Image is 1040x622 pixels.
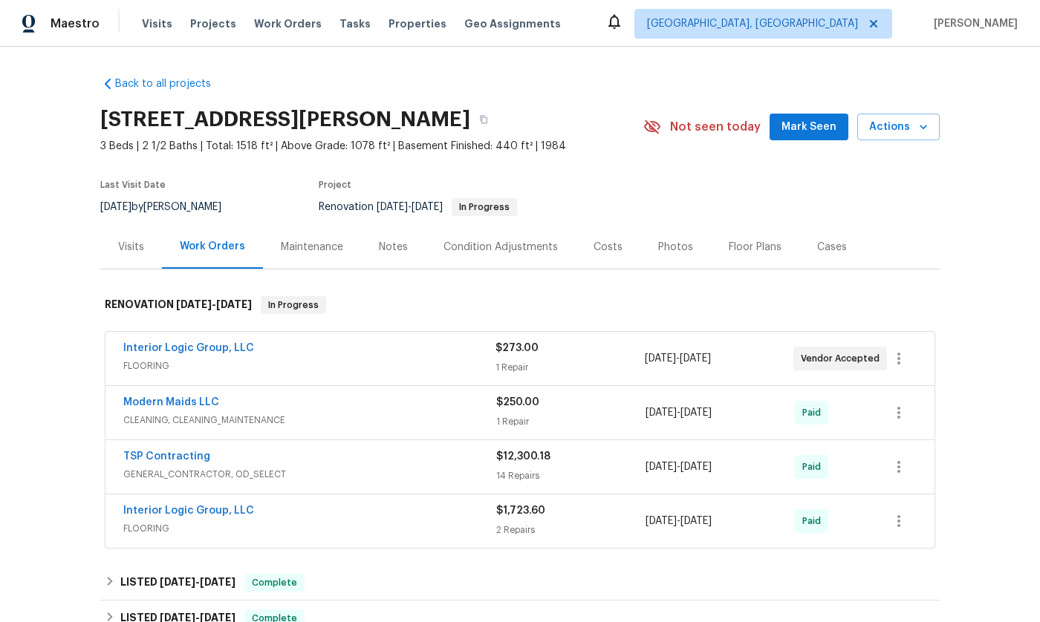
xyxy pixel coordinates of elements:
[453,203,516,212] span: In Progress
[496,523,646,537] div: 2 Repairs
[496,451,550,462] span: $12,300.18
[646,462,677,472] span: [DATE]
[100,139,643,154] span: 3 Beds | 2 1/2 Baths | Total: 1518 ft² | Above Grade: 1078 ft² | Basement Finished: 440 ft² | 1984
[319,180,351,189] span: Project
[176,299,212,310] span: [DATE]
[495,360,644,375] div: 1 Repair
[646,459,712,474] span: -
[802,459,827,474] span: Paid
[281,240,343,255] div: Maintenance
[594,240,623,255] div: Costs
[770,114,848,141] button: Mark Seen
[319,202,517,212] span: Renovation
[123,413,496,428] span: CLEANING, CLEANING_MAINTENANCE
[105,296,252,314] h6: RENOVATION
[100,112,470,127] h2: [STREET_ADDRESS][PERSON_NAME]
[100,76,243,91] a: Back to all projects
[142,16,172,31] span: Visits
[254,16,322,31] span: Work Orders
[645,351,711,366] span: -
[190,16,236,31] span: Projects
[801,351,885,366] span: Vendor Accepted
[123,359,495,373] span: FLOORING
[647,16,858,31] span: [GEOGRAPHIC_DATA], [GEOGRAPHIC_DATA]
[857,114,940,141] button: Actions
[781,118,836,137] span: Mark Seen
[339,19,371,29] span: Tasks
[464,16,561,31] span: Geo Assignments
[180,239,245,254] div: Work Orders
[123,505,254,516] a: Interior Logic Group, LLC
[176,299,252,310] span: -
[123,397,219,407] a: Modern Maids LLC
[379,240,408,255] div: Notes
[51,16,100,31] span: Maestro
[680,353,711,364] span: [DATE]
[200,577,235,587] span: [DATE]
[496,414,646,429] div: 1 Repair
[216,299,252,310] span: [DATE]
[443,240,558,255] div: Condition Adjustments
[645,353,676,364] span: [DATE]
[123,343,254,353] a: Interior Logic Group, LLC
[928,16,1018,31] span: [PERSON_NAME]
[120,574,235,592] h6: LISTED
[496,505,545,516] span: $1,723.60
[680,516,712,526] span: [DATE]
[377,202,408,212] span: [DATE]
[646,514,712,528] span: -
[160,577,235,587] span: -
[100,180,166,189] span: Last Visit Date
[160,577,195,587] span: [DATE]
[680,407,712,418] span: [DATE]
[470,106,497,133] button: Copy Address
[123,521,496,536] span: FLOORING
[802,514,827,528] span: Paid
[729,240,781,255] div: Floor Plans
[817,240,847,255] div: Cases
[646,405,712,420] span: -
[100,198,239,216] div: by [PERSON_NAME]
[377,202,443,212] span: -
[389,16,446,31] span: Properties
[646,407,677,418] span: [DATE]
[123,467,496,482] span: GENERAL_CONTRACTOR, OD_SELECT
[658,240,693,255] div: Photos
[496,397,539,407] span: $250.00
[496,468,646,483] div: 14 Repairs
[670,120,761,134] span: Not seen today
[680,462,712,472] span: [DATE]
[495,343,539,353] span: $273.00
[412,202,443,212] span: [DATE]
[869,118,928,137] span: Actions
[802,405,827,420] span: Paid
[100,565,940,600] div: LISTED [DATE]-[DATE]Complete
[646,516,677,526] span: [DATE]
[100,202,131,212] span: [DATE]
[118,240,144,255] div: Visits
[246,575,303,590] span: Complete
[100,281,940,329] div: RENOVATION [DATE]-[DATE]In Progress
[262,298,325,312] span: In Progress
[123,451,210,462] a: TSP Contracting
